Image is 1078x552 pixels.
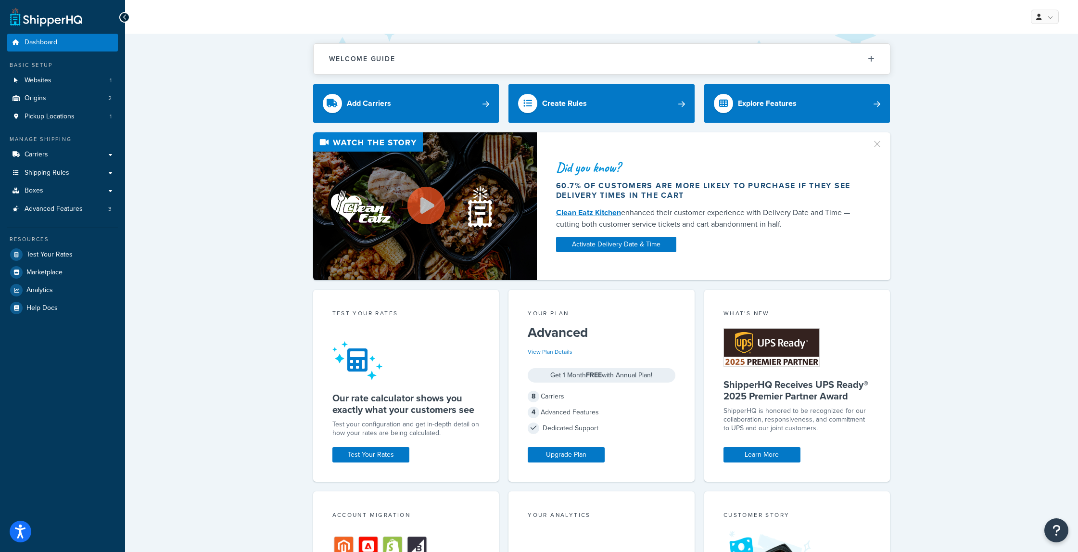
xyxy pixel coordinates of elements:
[556,207,860,230] div: enhanced their customer experience with Delivery Date and Time — cutting both customer service ti...
[723,379,871,402] h5: ShipperHQ Receives UPS Ready® 2025 Premier Partner Award
[7,182,118,200] a: Boxes
[25,205,83,213] span: Advanced Features
[7,90,118,107] a: Origins2
[314,44,890,74] button: Welcome Guide
[7,282,118,299] a: Analytics
[332,447,409,462] a: Test Your Rates
[7,72,118,90] li: Websites
[7,108,118,126] a: Pickup Locations1
[329,55,395,63] h2: Welcome Guide
[7,164,118,182] a: Shipping Rules
[528,309,675,320] div: Your Plan
[738,97,797,110] div: Explore Features
[7,200,118,218] li: Advanced Features
[25,169,69,177] span: Shipping Rules
[7,108,118,126] li: Pickup Locations
[556,207,621,218] a: Clean Eatz Kitchen
[7,246,118,263] a: Test Your Rates
[528,391,539,402] span: 8
[313,84,499,123] a: Add Carriers
[25,187,43,195] span: Boxes
[26,269,63,277] span: Marketplace
[528,347,572,356] a: View Plan Details
[556,161,860,174] div: Did you know?
[7,61,118,69] div: Basic Setup
[7,90,118,107] li: Origins
[528,368,675,383] div: Get 1 Month with Annual Plan!
[332,511,480,522] div: Account Migration
[26,286,53,295] span: Analytics
[7,146,118,164] a: Carriers
[528,447,605,462] a: Upgrade Plan
[704,84,890,123] a: Explore Features
[25,94,46,103] span: Origins
[556,181,860,200] div: 60.7% of customers are more likely to purchase if they see delivery times in the cart
[7,299,118,317] a: Help Docs
[7,200,118,218] a: Advanced Features3
[723,309,871,320] div: What's New
[586,370,602,380] strong: FREE
[528,407,539,418] span: 4
[108,205,112,213] span: 3
[7,235,118,244] div: Resources
[7,72,118,90] a: Websites1
[723,447,800,462] a: Learn More
[332,392,480,415] h5: Our rate calculator shows you exactly what your customers see
[556,237,676,252] a: Activate Delivery Date & Time
[108,94,112,103] span: 2
[508,84,695,123] a: Create Rules
[332,309,480,320] div: Test your rates
[528,325,675,340] h5: Advanced
[723,511,871,522] div: Customer Story
[25,151,48,159] span: Carriers
[528,422,675,435] div: Dedicated Support
[110,77,112,85] span: 1
[542,97,587,110] div: Create Rules
[313,132,537,280] img: Video thumbnail
[7,34,118,51] a: Dashboard
[25,113,75,121] span: Pickup Locations
[528,390,675,403] div: Carriers
[723,407,871,433] p: ShipperHQ is honored to be recognized for our collaboration, responsiveness, and commitment to UP...
[347,97,391,110] div: Add Carriers
[26,251,73,259] span: Test Your Rates
[332,420,480,437] div: Test your configuration and get in-depth detail on how your rates are being calculated.
[7,264,118,281] a: Marketplace
[528,406,675,419] div: Advanced Features
[528,511,675,522] div: Your Analytics
[110,113,112,121] span: 1
[25,77,51,85] span: Websites
[1044,518,1068,542] button: Open Resource Center
[25,39,57,47] span: Dashboard
[7,135,118,143] div: Manage Shipping
[26,304,58,312] span: Help Docs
